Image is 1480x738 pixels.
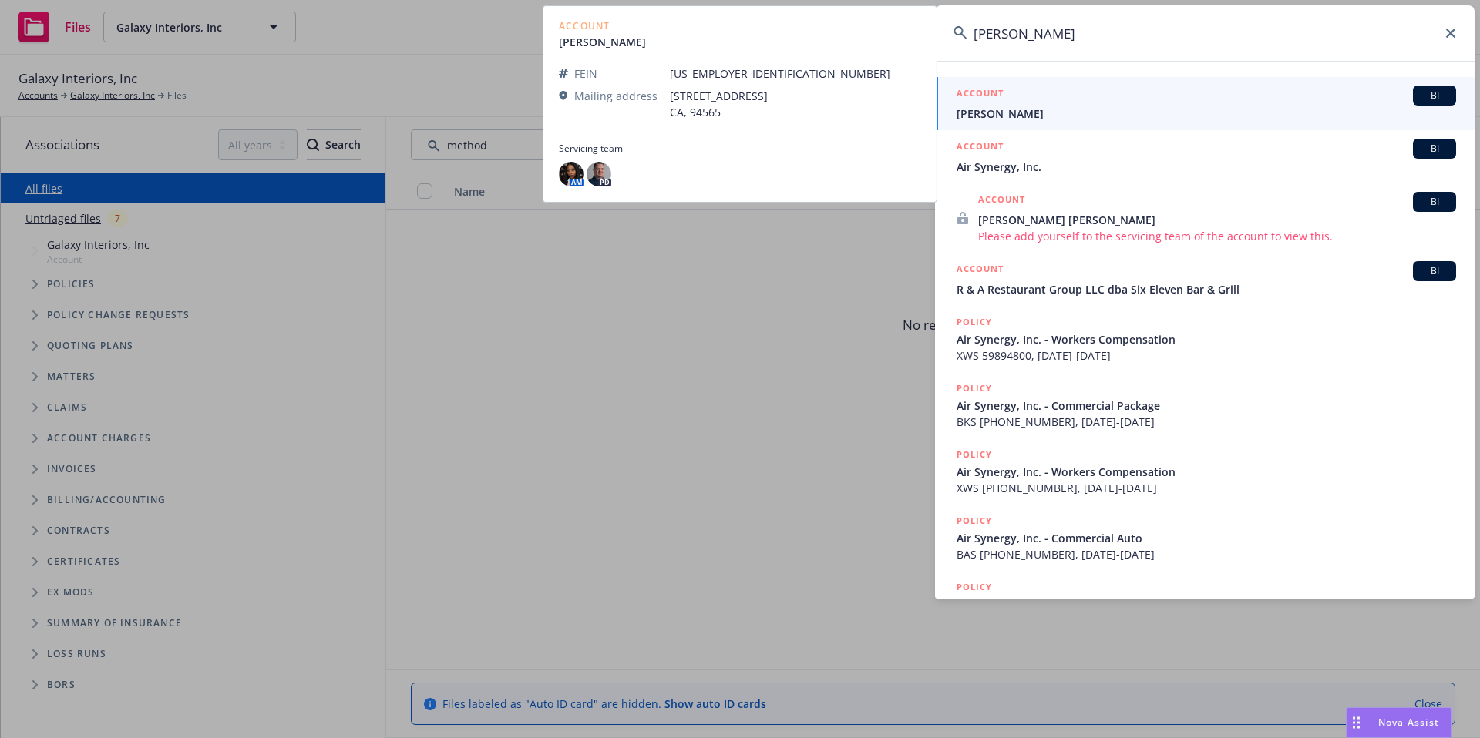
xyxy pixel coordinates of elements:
[1347,708,1366,737] div: Drag to move
[957,530,1456,546] span: Air Synergy, Inc. - Commercial Auto
[957,331,1456,347] span: Air Synergy, Inc. - Workers Compensation
[957,596,1456,612] span: Air Synergy, Inc. - Commercial Umbrella
[957,447,992,462] h5: POLICY
[1419,89,1450,102] span: BI
[957,398,1456,414] span: Air Synergy, Inc. - Commercial Package
[1419,142,1450,156] span: BI
[957,579,992,595] h5: POLICY
[1419,264,1450,278] span: BI
[957,513,992,528] h5: POLICY
[935,130,1475,183] a: ACCOUNTBIAir Synergy, Inc.
[957,464,1456,480] span: Air Synergy, Inc. - Workers Compensation
[935,571,1475,637] a: POLICYAir Synergy, Inc. - Commercial Umbrella
[935,438,1475,505] a: POLICYAir Synergy, Inc. - Workers CompensationXWS [PHONE_NUMBER], [DATE]-[DATE]
[1346,707,1452,738] button: Nova Assist
[935,372,1475,438] a: POLICYAir Synergy, Inc. - Commercial PackageBKS [PHONE_NUMBER], [DATE]-[DATE]
[957,139,1004,157] h5: ACCOUNT
[935,77,1475,130] a: ACCOUNTBI[PERSON_NAME]
[957,106,1456,122] span: [PERSON_NAME]
[957,281,1456,297] span: R & A Restaurant Group LLC dba Six Eleven Bar & Grill
[957,159,1456,175] span: Air Synergy, Inc.
[935,306,1475,372] a: POLICYAir Synergy, Inc. - Workers CompensationXWS 59894800, [DATE]-[DATE]
[957,480,1456,496] span: XWS [PHONE_NUMBER], [DATE]-[DATE]
[957,261,1004,280] h5: ACCOUNT
[935,183,1475,253] a: ACCOUNTBI[PERSON_NAME] [PERSON_NAME]Please add yourself to the servicing team of the account to v...
[978,228,1456,244] span: Please add yourself to the servicing team of the account to view this.
[978,192,1025,210] h5: ACCOUNT
[978,212,1456,228] span: [PERSON_NAME] [PERSON_NAME]
[1378,716,1439,729] span: Nova Assist
[1419,195,1450,209] span: BI
[957,86,1004,104] h5: ACCOUNT
[957,314,992,330] h5: POLICY
[935,5,1475,61] input: Search...
[935,505,1475,571] a: POLICYAir Synergy, Inc. - Commercial AutoBAS [PHONE_NUMBER], [DATE]-[DATE]
[935,253,1475,306] a: ACCOUNTBIR & A Restaurant Group LLC dba Six Eleven Bar & Grill
[957,414,1456,430] span: BKS [PHONE_NUMBER], [DATE]-[DATE]
[957,347,1456,364] span: XWS 59894800, [DATE]-[DATE]
[957,381,992,396] h5: POLICY
[957,546,1456,562] span: BAS [PHONE_NUMBER], [DATE]-[DATE]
